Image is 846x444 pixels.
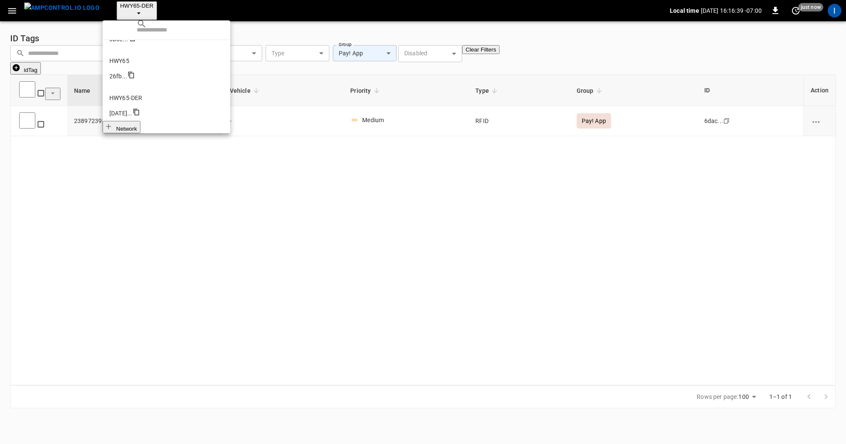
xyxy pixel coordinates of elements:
[109,109,132,117] div: [DATE] ...
[103,121,140,133] button: Network
[109,72,127,80] div: 26fb ...
[109,94,223,102] p: HWY65-DER
[127,71,135,81] div: copy
[132,108,140,118] div: copy
[109,57,223,65] p: HWY65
